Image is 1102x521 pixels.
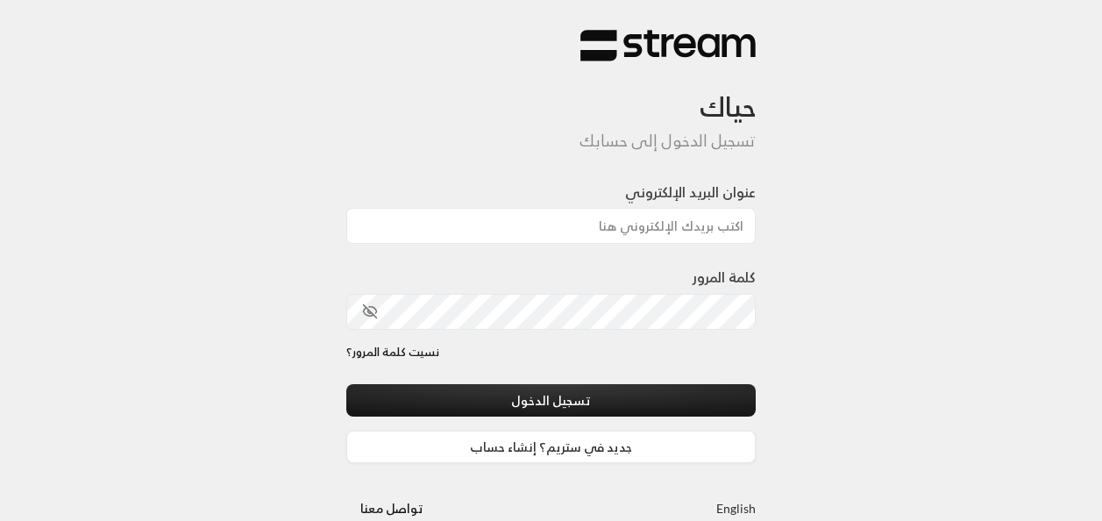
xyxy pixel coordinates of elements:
[625,182,756,203] label: عنوان البريد الإلكتروني
[346,62,757,123] h3: حياك
[580,29,756,63] img: Stream Logo
[346,132,757,151] h5: تسجيل الدخول إلى حسابك
[355,296,385,326] button: toggle password visibility
[346,384,757,417] button: تسجيل الدخول
[346,431,757,463] a: جديد في ستريم؟ إنشاء حساب
[346,497,438,519] a: تواصل معنا
[346,344,439,361] a: نسيت كلمة المرور؟
[346,208,757,244] input: اكتب بريدك الإلكتروني هنا
[693,267,756,288] label: كلمة المرور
